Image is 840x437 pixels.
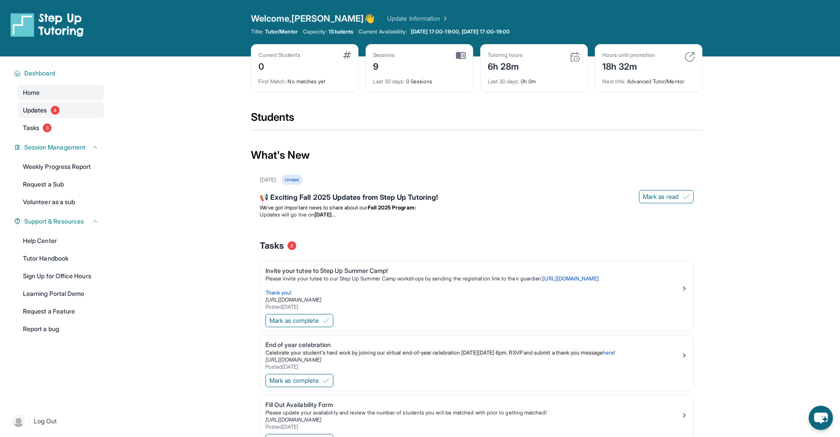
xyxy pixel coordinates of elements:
span: Log Out [34,417,57,426]
span: Celebrate your student's hard work by joining our virtual end-of-year celebration [DATE][DATE] 6p... [265,349,603,356]
span: 3 [43,123,52,132]
div: [DATE] [260,176,276,183]
a: Fill Out Availability FormPlease update your availability and review the number of students you w... [260,395,693,432]
img: card [684,52,695,62]
span: We’ve got important news to share about our [260,204,368,211]
img: Mark as complete [322,377,329,384]
button: Mark as complete [265,374,333,387]
span: Updates [23,106,47,115]
a: [URL][DOMAIN_NAME] [265,416,321,423]
a: Tasks3 [18,120,104,136]
a: Learning Portal Demo [18,286,104,302]
a: Tutor Handbook [18,250,104,266]
button: chat-button [809,406,833,430]
a: Sign Up for Office Hours [18,268,104,284]
button: Dashboard [21,69,99,78]
a: Update Information [387,14,449,23]
span: Next title : [602,78,626,85]
a: [DATE] 17:00-19:00, [DATE] 17:00-19:00 [409,28,512,35]
div: End of year celebration [265,340,681,349]
span: Title: [251,28,263,35]
img: Mark as read [683,193,690,200]
a: Volunteer as a sub [18,194,104,210]
div: Advanced Tutor/Mentor [602,73,695,85]
a: here [603,349,614,356]
span: Tutor/Mentor [265,28,298,35]
span: 1 Students [329,28,353,35]
a: Weekly Progress Report [18,159,104,175]
a: |Log Out [9,411,104,431]
div: 0h 0m [488,73,580,85]
div: 9 [373,59,395,73]
p: Please invite your tutee to our Step Up Summer Camp workshops by sending the registration link to... [265,275,681,282]
span: 4 [51,106,60,115]
div: 0 [258,59,300,73]
button: Mark as read [639,190,694,203]
div: Invite your tutee to Step Up Summer Camp! [265,266,681,275]
div: Sessions [373,52,395,59]
span: Mark as complete [269,376,319,385]
p: ! [265,349,681,356]
a: End of year celebrationCelebrate your student's hard work by joining our virtual end-of-year cele... [260,335,693,372]
span: Welcome, [PERSON_NAME] 👋 [251,12,375,25]
span: First Match : [258,78,287,85]
a: Help Center [18,233,104,249]
a: Home [18,85,104,101]
div: Posted [DATE] [265,303,681,310]
div: Unread [281,175,302,185]
img: card [456,52,466,60]
div: 6h 28m [488,59,523,73]
div: Please update your availability and review the number of students you will be matched with prior ... [265,409,681,416]
div: Fill Out Availability Form [265,400,681,409]
div: Tutoring hours [488,52,523,59]
div: 0 Sessions [373,73,466,85]
a: Report a bug [18,321,104,337]
span: Capacity: [303,28,327,35]
button: Mark as complete [265,314,333,327]
div: No matches yet [258,73,351,85]
span: Support & Resources [24,217,84,226]
li: Updates will go live on [260,211,694,218]
a: [URL][DOMAIN_NAME] [542,275,598,282]
div: Posted [DATE] [265,423,681,430]
img: user-img [12,415,25,427]
div: Posted [DATE] [265,363,681,370]
div: Current Students [258,52,300,59]
img: Chevron Right [440,14,449,23]
div: Hours until promotion [602,52,655,59]
span: [DATE] 17:00-19:00, [DATE] 17:00-19:00 [411,28,510,35]
span: | [28,416,30,426]
div: 18h 32m [602,59,655,73]
span: Tasks [23,123,39,132]
strong: [DATE] [314,211,335,218]
a: Request a Sub [18,176,104,192]
img: logo [11,12,84,37]
a: [URL][DOMAIN_NAME] [265,296,321,303]
span: Last 30 days : [488,78,519,85]
img: card [570,52,580,62]
button: Support & Resources [21,217,99,226]
img: Mark as complete [322,317,329,324]
a: Updates4 [18,102,104,118]
a: Invite your tutee to Step Up Summer Camp!Please invite your tutee to our Step Up Summer Camp work... [260,261,693,312]
span: Current Availability: [358,28,407,35]
span: Mark as complete [269,316,319,325]
div: Students [251,110,702,130]
span: Home [23,88,40,97]
span: Mark as read [643,192,679,201]
span: Session Management [24,143,86,152]
span: Dashboard [24,69,56,78]
div: What's New [251,136,702,175]
div: 📢 Exciting Fall 2025 Updates from Step Up Tutoring! [260,192,694,204]
img: card [343,52,351,59]
button: Session Management [21,143,99,152]
span: Thank you! [265,289,292,296]
span: Last 30 days : [373,78,405,85]
a: Request a Feature [18,303,104,319]
a: [URL][DOMAIN_NAME] [265,356,321,363]
span: 3 [287,241,296,250]
strong: Fall 2025 Program: [368,204,416,211]
span: Tasks [260,239,284,252]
